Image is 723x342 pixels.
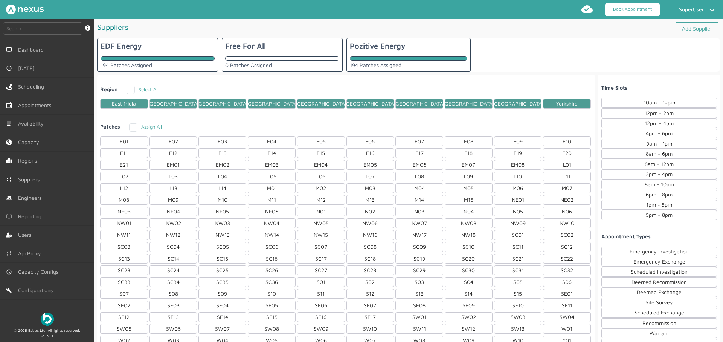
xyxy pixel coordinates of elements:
[543,183,591,193] div: M07
[395,207,443,216] div: N03
[198,277,246,287] div: SC35
[346,301,394,310] div: SE07
[297,218,345,228] div: NW05
[601,98,717,107] div: 10am - 12pm
[494,277,542,287] div: S05
[395,195,443,205] div: M14
[297,136,345,146] div: E05
[6,287,12,293] img: md-build.svg
[445,160,493,170] div: EM07
[248,195,296,205] div: M11
[248,277,296,287] div: SC36
[100,301,148,310] div: SE02
[198,289,246,299] div: S09
[198,148,246,158] div: E13
[601,257,717,267] div: Emergency Exchange
[395,172,443,181] div: L08
[101,41,142,50] div: EDF Energy
[297,324,345,334] div: SW09
[445,312,493,322] div: SW02
[198,312,246,322] div: SE14
[297,148,345,158] div: E15
[149,289,197,299] div: S08
[198,265,246,275] div: SC25
[6,121,12,127] img: md-list.svg
[494,207,542,216] div: N05
[543,99,591,109] div: Yorkshire
[100,172,148,181] div: L02
[149,242,197,252] div: SC04
[18,158,40,164] span: Regions
[248,218,296,228] div: NW04
[494,218,542,228] div: NW09
[494,172,542,181] div: L10
[445,254,493,264] div: SC20
[100,136,148,146] div: E01
[346,312,394,322] div: SE17
[149,136,197,146] div: E02
[100,324,148,334] div: SW05
[100,242,148,252] div: SC03
[494,312,542,322] div: SW03
[18,232,34,238] span: Users
[6,47,12,53] img: md-desktop.svg
[494,230,542,240] div: SC01
[346,99,394,109] div: [GEOGRAPHIC_DATA]
[100,148,148,158] div: E11
[346,195,394,205] div: M13
[601,179,717,189] div: 8am - 10am
[248,172,296,181] div: L05
[543,148,591,158] div: E20
[248,99,296,109] div: [GEOGRAPHIC_DATA]
[18,287,56,293] span: Configurations
[445,289,493,299] div: S14
[149,277,197,287] div: SC34
[601,318,717,328] div: Recommission
[297,183,345,193] div: M02
[494,289,542,299] div: S15
[149,207,197,216] div: NE04
[248,183,296,193] div: M01
[395,160,443,170] div: EM06
[100,277,148,287] div: SC33
[445,207,493,216] div: N04
[601,233,717,239] h4: Appointment Types
[149,195,197,205] div: M09
[248,148,296,158] div: E14
[543,265,591,275] div: SC32
[445,324,493,334] div: SW12
[198,254,246,264] div: SC15
[445,183,493,193] div: M05
[100,195,148,205] div: M08
[198,242,246,252] div: SC05
[543,172,591,181] div: L11
[100,265,148,275] div: SC23
[494,195,542,205] div: NE01
[346,242,394,252] div: SC08
[297,254,345,264] div: SC17
[6,269,12,275] img: md-time.svg
[149,254,197,264] div: SC14
[297,195,345,205] div: M12
[543,195,591,205] div: NE02
[346,183,394,193] div: M03
[297,265,345,275] div: SC27
[248,289,296,299] div: S10
[494,136,542,146] div: E09
[297,207,345,216] div: N01
[543,242,591,252] div: SC12
[41,313,54,326] img: Beboc Logo
[248,242,296,252] div: SC06
[601,149,717,159] div: 8am - 6pm
[6,5,44,14] img: Nexus
[445,99,493,109] div: [GEOGRAPHIC_DATA]
[601,287,717,297] div: Deemed Exchange
[149,183,197,193] div: L13
[601,247,717,256] div: Emergency Investigation
[100,160,148,170] div: E21
[346,207,394,216] div: N02
[445,172,493,181] div: L09
[346,160,394,170] div: EM05
[149,172,197,181] div: L03
[18,139,42,145] span: Capacity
